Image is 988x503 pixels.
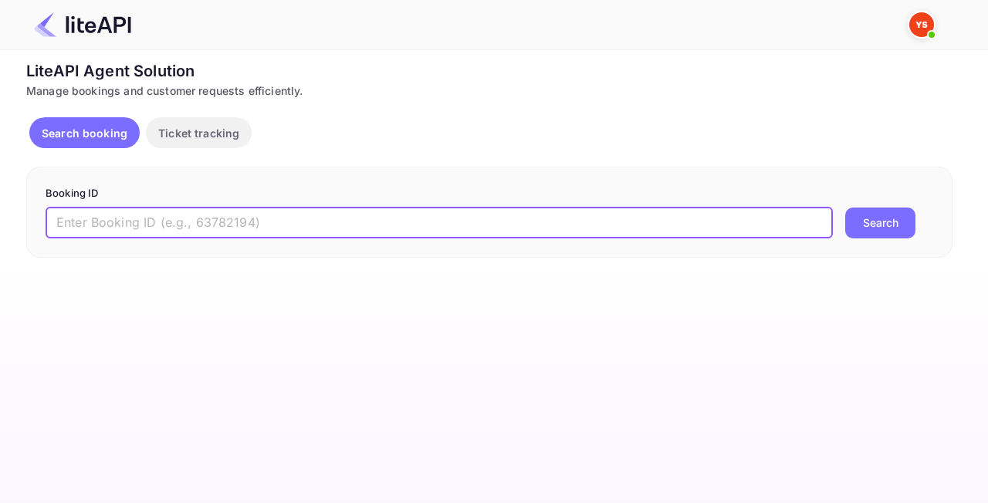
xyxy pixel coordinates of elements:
[845,208,915,238] button: Search
[909,12,934,37] img: Yandex Support
[42,125,127,141] p: Search booking
[158,125,239,141] p: Ticket tracking
[34,12,131,37] img: LiteAPI Logo
[26,83,952,99] div: Manage bookings and customer requests efficiently.
[46,186,933,201] p: Booking ID
[26,59,952,83] div: LiteAPI Agent Solution
[46,208,833,238] input: Enter Booking ID (e.g., 63782194)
